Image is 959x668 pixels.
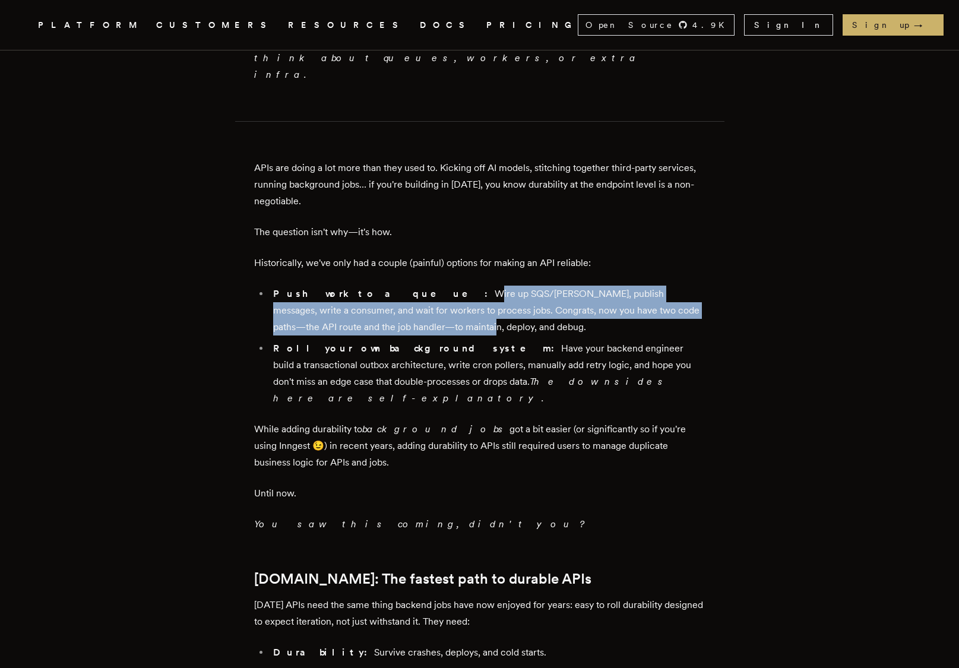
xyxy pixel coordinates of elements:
a: CUSTOMERS [156,18,274,33]
a: Sign In [744,14,833,36]
strong: Durability: [273,647,374,658]
p: Historically, we've only had a couple (painful) options for making an API reliable: [254,255,705,271]
a: DOCS [420,18,472,33]
p: [DATE] APIs need the same thing backend jobs have now enjoyed for years: easy to roll durability ... [254,597,705,630]
li: Wire up SQS/[PERSON_NAME], publish messages, write a consumer, and wait for workers to process jo... [270,286,705,335]
li: Have your backend engineer build a transactional outbox architecture, write cron pollers, manuall... [270,340,705,407]
a: Sign up [843,14,944,36]
h2: [DOMAIN_NAME]: The fastest path to durable APIs [254,571,705,587]
span: → [914,19,934,31]
a: PRICING [486,18,578,33]
p: Until now. [254,485,705,502]
p: While adding durability to got a bit easier (or significantly so if you're using Inngest 😉) in re... [254,421,705,471]
p: APIs are doing a lot more than they used to. Kicking off AI models, stitching together third-part... [254,160,705,210]
strong: Push work to a queue: [273,288,495,299]
button: PLATFORM [38,18,142,33]
span: 4.9 K [692,19,732,31]
li: Survive crashes, deploys, and cold starts. [270,644,705,661]
p: The question isn't why—it's how. [254,224,705,240]
button: RESOURCES [288,18,406,33]
strong: Roll your own background system: [273,343,561,354]
span: Open Source [585,19,673,31]
em: You saw this coming, didn't you? [254,518,583,530]
em: background jobs [362,423,509,435]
